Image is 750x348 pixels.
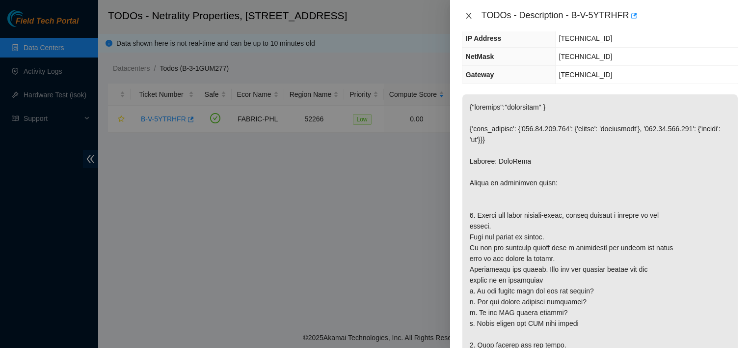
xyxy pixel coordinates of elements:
span: [TECHNICAL_ID] [559,71,613,79]
span: NetMask [466,53,494,60]
span: IP Address [466,34,501,42]
div: TODOs - Description - B-V-5YTRHFR [482,8,738,24]
span: [TECHNICAL_ID] [559,34,613,42]
span: Gateway [466,71,494,79]
span: close [465,12,473,20]
button: Close [462,11,476,21]
span: [TECHNICAL_ID] [559,53,613,60]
